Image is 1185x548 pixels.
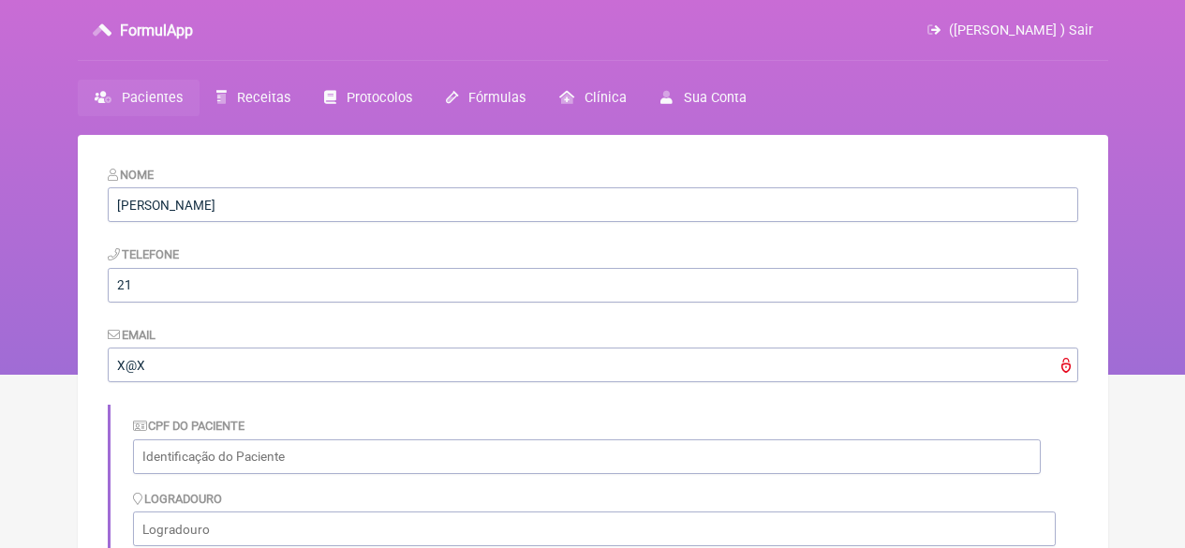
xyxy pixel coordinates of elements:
[585,90,627,106] span: Clínica
[347,90,412,106] span: Protocolos
[122,90,183,106] span: Pacientes
[237,90,290,106] span: Receitas
[133,419,245,433] label: CPF do Paciente
[108,328,156,342] label: Email
[429,80,542,116] a: Fórmulas
[542,80,644,116] a: Clínica
[108,187,1078,222] input: Nome do Paciente
[78,80,200,116] a: Pacientes
[307,80,429,116] a: Protocolos
[108,168,155,182] label: Nome
[200,80,307,116] a: Receitas
[108,348,1078,382] input: paciente@email.com
[644,80,763,116] a: Sua Conta
[108,268,1078,303] input: 21 9124 2137
[684,90,747,106] span: Sua Conta
[120,22,193,39] h3: FormulApp
[133,492,223,506] label: Logradouro
[133,439,1041,474] input: Identificação do Paciente
[927,22,1092,38] a: ([PERSON_NAME] ) Sair
[108,247,180,261] label: Telefone
[133,511,1056,546] input: Logradouro
[949,22,1093,38] span: ([PERSON_NAME] ) Sair
[468,90,526,106] span: Fórmulas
